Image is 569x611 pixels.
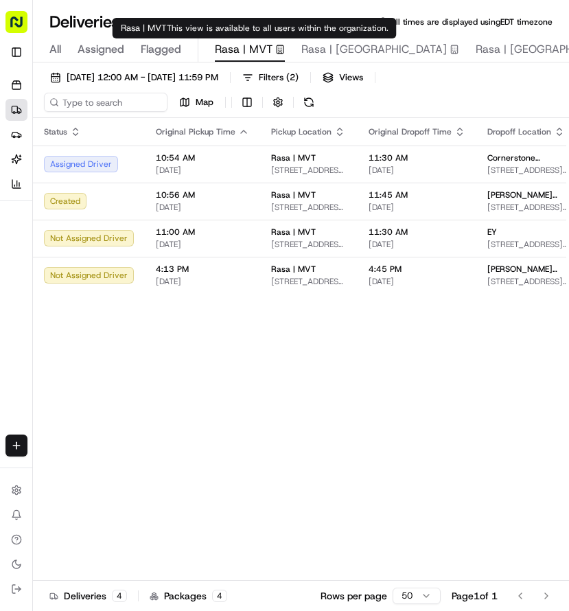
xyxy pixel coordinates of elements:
[44,126,67,137] span: Status
[271,126,332,137] span: Pickup Location
[14,131,38,156] img: 1736555255976-a54dd68f-1ca7-489b-9aae-adbdc363a1c4
[369,276,465,287] span: [DATE]
[236,68,305,87] button: Filters(2)
[111,301,226,326] a: 💻API Documentation
[167,23,388,34] span: This view is available to all users within the organization.
[62,131,225,145] div: Start new chat
[271,165,347,176] span: [STREET_ADDRESS][US_STATE]
[173,93,220,112] button: Map
[156,202,249,213] span: [DATE]
[321,589,387,603] p: Rows per page
[286,71,299,84] span: ( 2 )
[452,589,498,603] div: Page 1 of 1
[271,152,316,163] span: Rasa | MVT
[124,213,152,224] span: [DATE]
[43,250,111,261] span: [PERSON_NAME]
[14,55,250,77] p: Welcome 👋
[113,18,397,38] div: Rasa | MVT
[116,308,127,319] div: 💻
[369,227,465,238] span: 11:30 AM
[156,189,249,200] span: 10:56 AM
[316,68,369,87] button: Views
[44,93,167,112] input: Type to search
[156,276,249,287] span: [DATE]
[487,126,551,137] span: Dropoff Location
[369,165,465,176] span: [DATE]
[49,11,119,33] h1: Deliveries
[156,152,249,163] span: 10:54 AM
[271,239,347,250] span: [STREET_ADDRESS][US_STATE]
[196,96,213,108] span: Map
[130,307,220,321] span: API Documentation
[14,200,36,222] img: Klarizel Pensader
[97,340,166,351] a: Powered byPylon
[156,239,249,250] span: [DATE]
[14,14,41,41] img: Nash
[391,16,553,27] span: All times are displayed using EDT timezone
[271,264,316,275] span: Rasa | MVT
[271,202,347,213] span: [STREET_ADDRESS][US_STATE]
[369,126,452,137] span: Original Dropoff Time
[259,71,299,84] span: Filters
[27,251,38,262] img: 1736555255976-a54dd68f-1ca7-489b-9aae-adbdc363a1c4
[301,41,447,58] span: Rasa | [GEOGRAPHIC_DATA]
[112,590,127,602] div: 4
[78,41,124,58] span: Assigned
[271,227,316,238] span: Rasa | MVT
[44,68,224,87] button: [DATE] 12:00 AM - [DATE] 11:59 PM
[156,264,249,275] span: 4:13 PM
[156,227,249,238] span: 11:00 AM
[213,176,250,192] button: See all
[369,264,465,275] span: 4:45 PM
[14,237,36,259] img: Liam S.
[271,276,347,287] span: [STREET_ADDRESS][US_STATE]
[121,250,150,261] span: [DATE]
[299,93,318,112] button: Refresh
[369,152,465,163] span: 11:30 AM
[150,589,227,603] div: Packages
[215,41,272,58] span: Rasa | MVT
[36,89,227,103] input: Clear
[49,41,61,58] span: All
[487,227,497,238] span: EY
[369,189,465,200] span: 11:45 AM
[369,202,465,213] span: [DATE]
[116,213,121,224] span: •
[14,308,25,319] div: 📗
[369,239,465,250] span: [DATE]
[49,589,127,603] div: Deliveries
[271,189,316,200] span: Rasa | MVT
[156,165,249,176] span: [DATE]
[156,126,235,137] span: Original Pickup Time
[212,590,227,602] div: 4
[62,145,189,156] div: We're available if you need us!
[29,131,54,156] img: 1724597045416-56b7ee45-8013-43a0-a6f9-03cb97ddad50
[233,135,250,152] button: Start new chat
[8,301,111,326] a: 📗Knowledge Base
[114,250,119,261] span: •
[27,214,38,224] img: 1736555255976-a54dd68f-1ca7-489b-9aae-adbdc363a1c4
[137,341,166,351] span: Pylon
[43,213,113,224] span: Klarizel Pensader
[27,307,105,321] span: Knowledge Base
[141,41,181,58] span: Flagged
[14,178,88,189] div: Past conversations
[67,71,218,84] span: [DATE] 12:00 AM - [DATE] 11:59 PM
[339,71,363,84] span: Views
